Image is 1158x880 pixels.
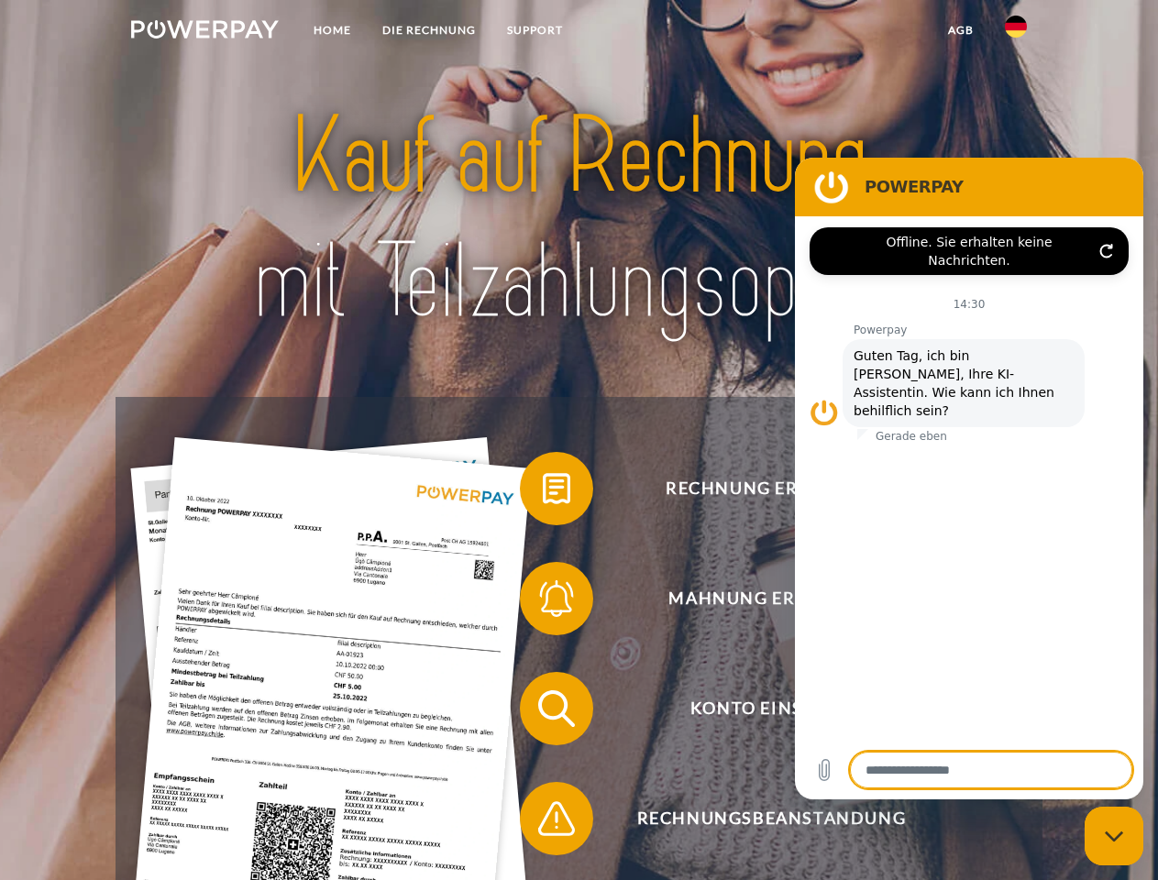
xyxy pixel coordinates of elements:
[795,158,1143,799] iframe: Messaging-Fenster
[520,562,997,635] button: Mahnung erhalten?
[298,14,367,47] a: Home
[546,672,996,745] span: Konto einsehen
[546,562,996,635] span: Mahnung erhalten?
[546,452,996,525] span: Rechnung erhalten?
[520,452,997,525] button: Rechnung erhalten?
[520,672,997,745] button: Konto einsehen
[520,782,997,855] button: Rechnungsbeanstandung
[534,576,579,621] img: qb_bell.svg
[534,466,579,511] img: qb_bill.svg
[546,782,996,855] span: Rechnungsbeanstandung
[534,796,579,841] img: qb_warning.svg
[932,14,989,47] a: agb
[534,686,579,731] img: qb_search.svg
[367,14,491,47] a: DIE RECHNUNG
[175,88,983,351] img: title-powerpay_de.svg
[131,20,279,38] img: logo-powerpay-white.svg
[1005,16,1027,38] img: de
[491,14,579,47] a: SUPPORT
[1085,807,1143,865] iframe: Schaltfläche zum Öffnen des Messaging-Fensters; Konversation läuft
